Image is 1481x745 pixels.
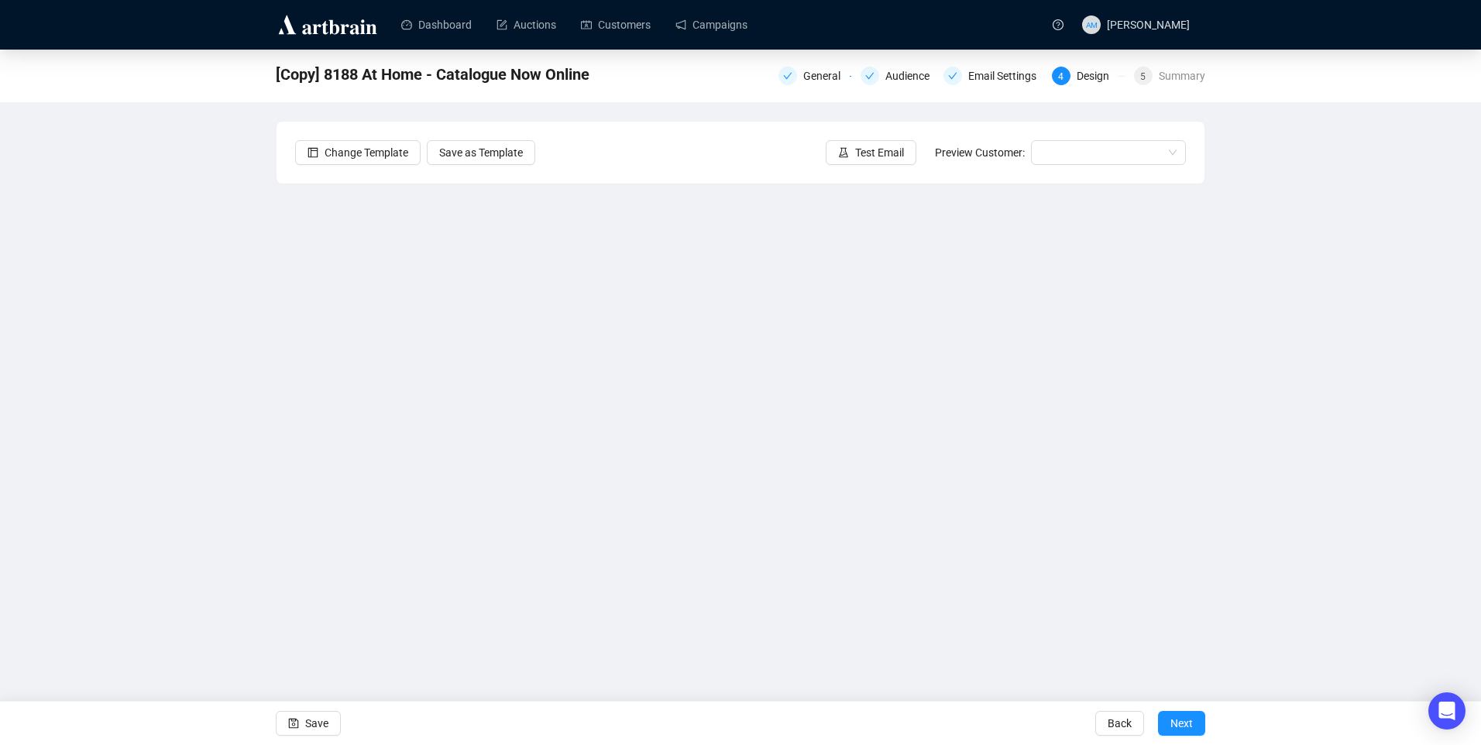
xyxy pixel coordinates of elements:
[427,140,535,165] button: Save as Template
[308,147,318,158] span: layout
[295,140,421,165] button: Change Template
[885,67,939,85] div: Audience
[783,71,792,81] span: check
[1107,19,1190,31] span: [PERSON_NAME]
[803,67,850,85] div: General
[276,711,341,736] button: Save
[325,144,408,161] span: Change Template
[1095,711,1144,736] button: Back
[778,67,851,85] div: General
[826,140,916,165] button: Test Email
[838,147,849,158] span: experiment
[1052,67,1125,85] div: 4Design
[1170,702,1193,745] span: Next
[1140,71,1146,82] span: 5
[1058,71,1064,82] span: 4
[943,67,1043,85] div: Email Settings
[861,67,933,85] div: Audience
[968,67,1046,85] div: Email Settings
[1077,67,1118,85] div: Design
[1053,19,1064,30] span: question-circle
[1108,702,1132,745] span: Back
[276,62,589,87] span: [Copy] 8188 At Home - Catalogue Now Online
[439,144,523,161] span: Save as Template
[948,71,957,81] span: check
[675,5,747,45] a: Campaigns
[935,146,1025,159] span: Preview Customer:
[497,5,556,45] a: Auctions
[1428,692,1466,730] div: Open Intercom Messenger
[865,71,875,81] span: check
[581,5,651,45] a: Customers
[855,144,904,161] span: Test Email
[1085,18,1097,30] span: AM
[401,5,472,45] a: Dashboard
[305,702,328,745] span: Save
[1134,67,1205,85] div: 5Summary
[1159,67,1205,85] div: Summary
[1158,711,1205,736] button: Next
[276,12,380,37] img: logo
[288,718,299,729] span: save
